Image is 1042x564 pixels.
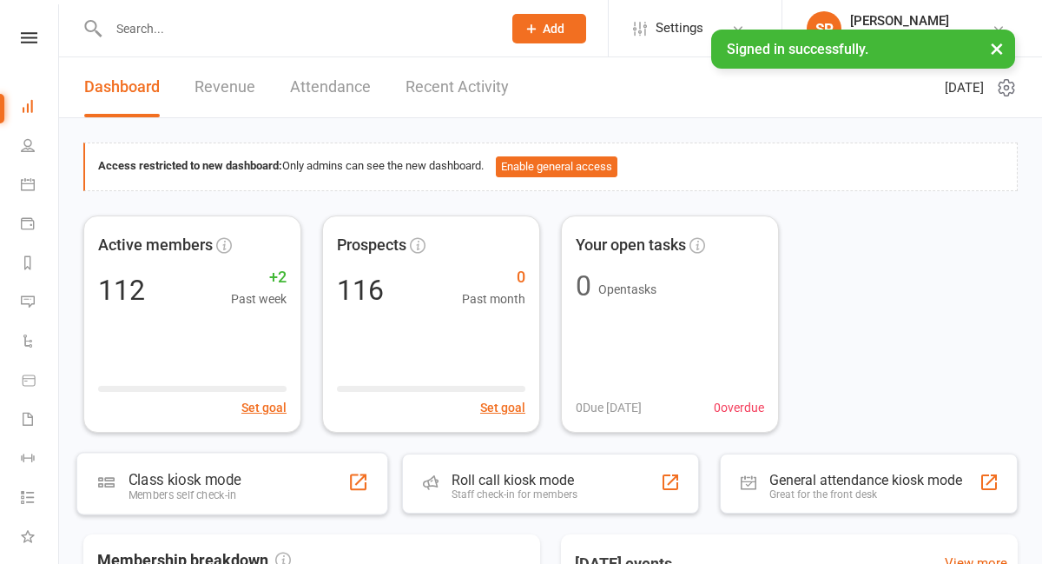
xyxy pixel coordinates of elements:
[656,9,703,48] span: Settings
[576,398,642,417] span: 0 Due [DATE]
[480,398,525,417] button: Set goal
[576,233,686,258] span: Your open tasks
[337,233,406,258] span: Prospects
[21,128,60,167] a: People
[98,159,282,172] strong: Access restricted to new dashboard:
[496,156,617,177] button: Enable general access
[850,29,949,44] div: Pole Angels
[21,245,60,284] a: Reports
[769,472,962,488] div: General attendance kiosk mode
[21,206,60,245] a: Payments
[452,488,577,501] div: Staff check-in for members
[576,272,591,300] div: 0
[129,471,241,488] div: Class kiosk mode
[512,14,586,43] button: Add
[462,289,525,309] span: Past month
[129,488,241,501] div: Members self check-in
[231,265,287,290] span: +2
[98,233,213,258] span: Active members
[452,472,577,488] div: Roll call kiosk mode
[98,276,145,304] div: 112
[290,57,371,117] a: Attendance
[231,289,287,309] span: Past week
[241,398,287,417] button: Set goal
[406,57,509,117] a: Recent Activity
[945,77,984,98] span: [DATE]
[21,89,60,128] a: Dashboard
[850,13,949,29] div: [PERSON_NAME]
[543,22,564,36] span: Add
[84,57,160,117] a: Dashboard
[981,30,1012,67] button: ×
[21,362,60,401] a: Product Sales
[769,488,962,501] div: Great for the front desk
[21,167,60,206] a: Calendar
[714,398,764,417] span: 0 overdue
[337,276,384,304] div: 116
[807,11,841,46] div: SP
[195,57,255,117] a: Revenue
[103,17,490,41] input: Search...
[98,156,1004,177] div: Only admins can see the new dashboard.
[21,519,60,558] a: What's New
[462,265,525,290] span: 0
[727,41,868,57] span: Signed in successfully.
[598,282,656,296] span: Open tasks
